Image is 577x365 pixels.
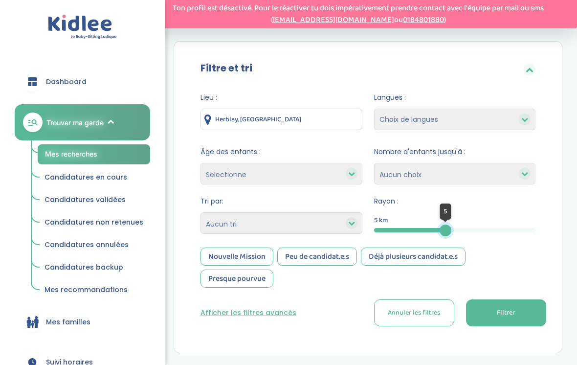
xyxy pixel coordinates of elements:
[38,168,150,187] a: Candidatures en cours
[374,299,454,326] button: Annuler les filtres
[200,92,362,103] span: Lieu :
[15,64,150,99] a: Dashboard
[48,15,117,40] img: logo.svg
[46,317,90,327] span: Mes familles
[46,77,87,87] span: Dashboard
[200,61,252,75] label: Filtre et tri
[38,191,150,209] a: Candidatures validées
[44,217,143,227] span: Candidatures non retenues
[38,236,150,254] a: Candidatures annulées
[46,117,104,128] span: Trouver ma garde
[374,215,388,226] span: 5 km
[44,262,123,272] span: Candidatures backup
[497,308,515,318] span: Filtrer
[277,248,357,266] div: Peu de candidat.e.s
[374,92,536,103] span: Langues :
[38,144,150,164] a: Mes recherches
[15,104,150,140] a: Trouver ma garde
[374,147,536,157] span: Nombre d'enfants jusqu'à :
[45,150,97,158] span: Mes recherches
[403,14,444,26] a: 0184801880
[38,281,150,299] a: Mes recommandations
[466,299,546,326] button: Filtrer
[444,206,447,217] span: 5
[200,147,362,157] span: Âge des enfants :
[44,172,127,182] span: Candidatures en cours
[200,196,362,206] span: Tri par:
[361,248,466,266] div: Déjà plusieurs candidat.e.s
[144,2,572,26] p: Ton profil est désactivé. Pour le réactiver tu dois impérativement prendre contact avec l'équipe ...
[44,285,128,295] span: Mes recommandations
[374,196,536,206] span: Rayon :
[44,195,126,205] span: Candidatures validées
[388,308,440,318] span: Annuler les filtres
[44,240,129,250] span: Candidatures annulées
[15,304,150,340] a: Mes familles
[200,308,296,318] button: Afficher les filtres avancés
[200,248,273,266] div: Nouvelle Mission
[38,258,150,277] a: Candidatures backup
[273,14,394,26] a: [EMAIL_ADDRESS][DOMAIN_NAME]
[200,270,273,288] div: Presque pourvue
[38,213,150,232] a: Candidatures non retenues
[200,109,362,130] input: Ville ou code postale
